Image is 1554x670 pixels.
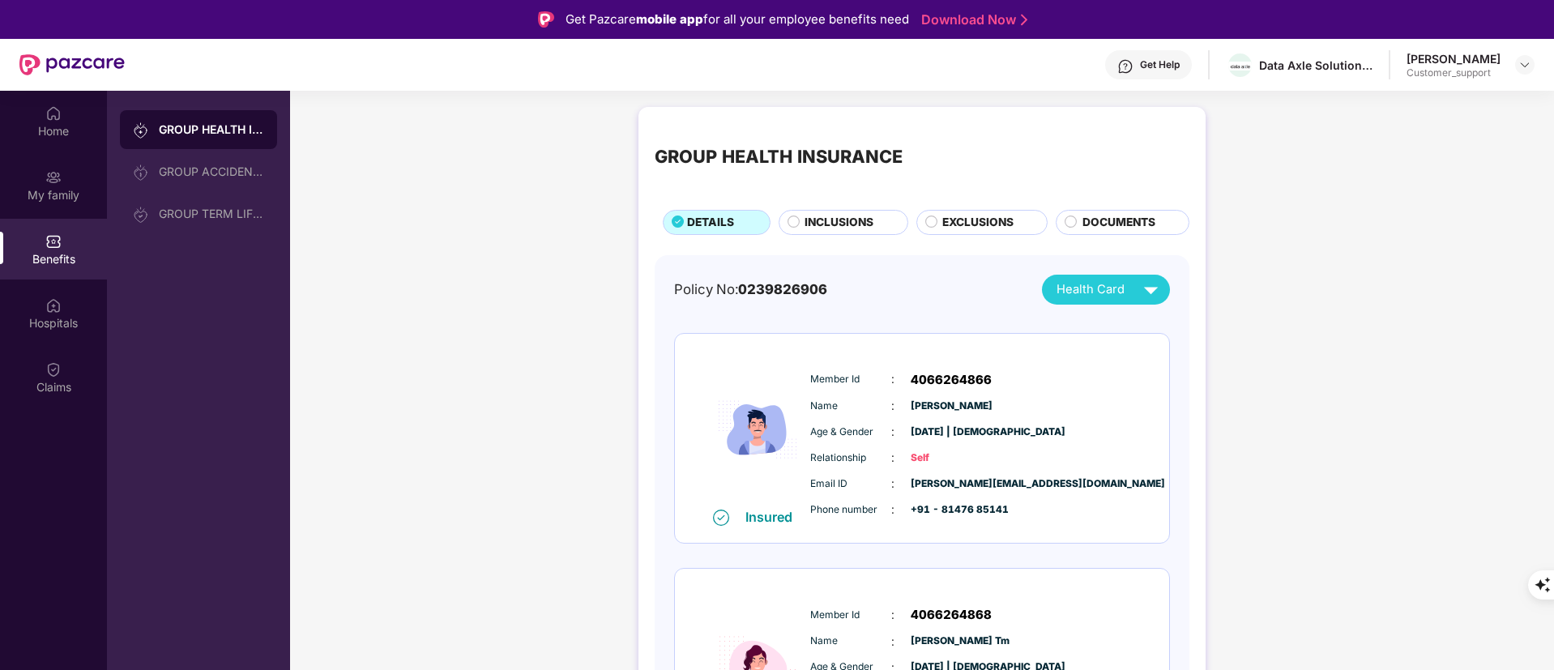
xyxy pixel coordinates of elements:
strong: mobile app [636,11,703,27]
img: Stroke [1021,11,1027,28]
img: svg+xml;base64,PHN2ZyBpZD0iRHJvcGRvd24tMzJ4MzIiIHhtbG5zPSJodHRwOi8vd3d3LnczLm9yZy8yMDAwL3N2ZyIgd2... [1518,58,1531,71]
div: Data Axle Solutions Private Limited [1259,58,1373,73]
div: Get Pazcare for all your employee benefits need [566,10,909,29]
img: Logo [538,11,554,28]
img: WhatsApp%20Image%202022-10-27%20at%2012.58.27.jpeg [1228,62,1252,70]
a: Download Now [921,11,1022,28]
div: Customer_support [1407,66,1501,79]
img: New Pazcare Logo [19,54,125,75]
div: [PERSON_NAME] [1407,51,1501,66]
div: Get Help [1140,58,1180,71]
img: svg+xml;base64,PHN2ZyBpZD0iSGVscC0zMngzMiIgeG1sbnM9Imh0dHA6Ly93d3cudzMub3JnLzIwMDAvc3ZnIiB3aWR0aD... [1117,58,1133,75]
